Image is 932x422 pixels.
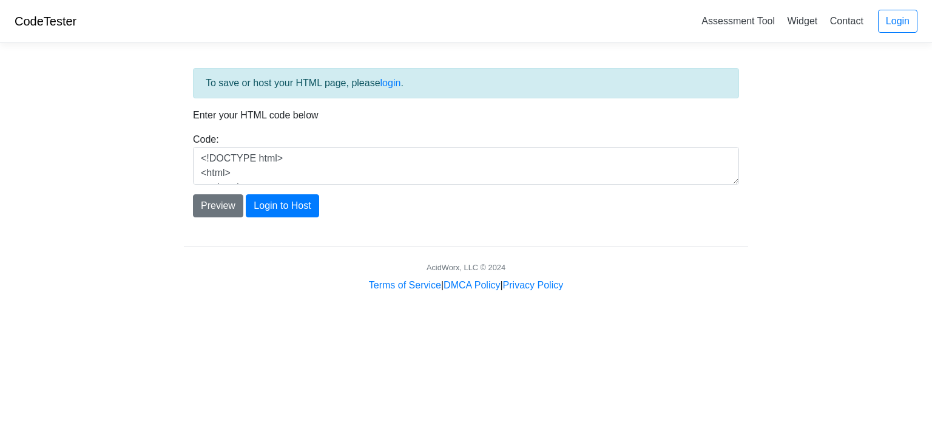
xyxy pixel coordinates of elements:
[15,15,76,28] a: CodeTester
[697,11,780,31] a: Assessment Tool
[246,194,319,217] button: Login to Host
[184,132,748,185] div: Code:
[444,280,500,290] a: DMCA Policy
[193,147,739,185] textarea: <!DOCTYPE html> <html> <head> <title>Test</title> </head> <body> <h1>Hello, world!</h1> </body> <...
[825,11,868,31] a: Contact
[878,10,917,33] a: Login
[193,68,739,98] div: To save or host your HTML page, please .
[380,78,401,88] a: login
[782,11,822,31] a: Widget
[193,194,243,217] button: Preview
[503,280,564,290] a: Privacy Policy
[369,278,563,293] div: | |
[369,280,441,290] a: Terms of Service
[427,262,505,273] div: AcidWorx, LLC © 2024
[193,108,739,123] p: Enter your HTML code below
